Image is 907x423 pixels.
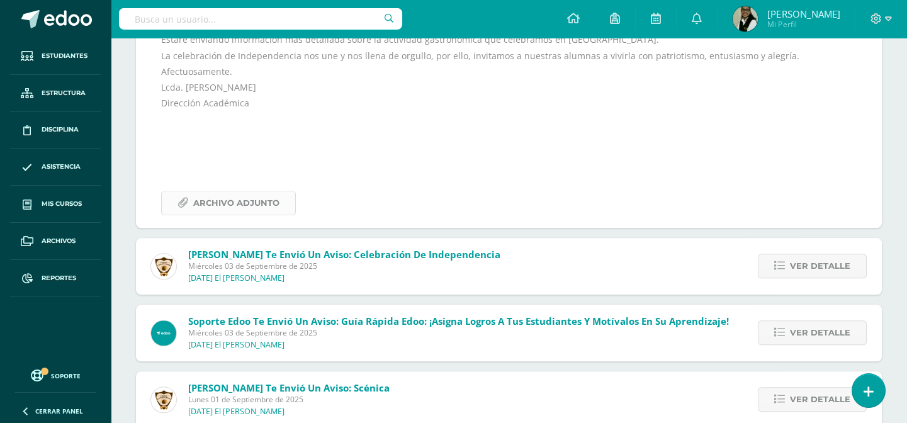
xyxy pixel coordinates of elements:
span: Lunes 01 de Septiembre de 2025 [188,394,390,405]
a: Asistencia [10,149,101,186]
span: Mis cursos [42,199,82,209]
span: Cerrar panel [35,407,83,415]
a: Mis cursos [10,186,101,223]
img: 544892825c0ef607e0100ea1c1606ec1.png [151,320,176,346]
span: Asistencia [42,162,81,172]
p: [DATE] El [PERSON_NAME] [188,407,284,417]
a: Soporte [15,366,96,383]
img: a46afb417ae587891c704af89211ce97.png [151,387,176,412]
p: [DATE] El [PERSON_NAME] [188,273,284,283]
span: Ver detalle [790,388,850,411]
span: [PERSON_NAME] te envió un aviso: Celebración de Independencia [188,248,500,261]
span: Soporte Edoo te envió un aviso: Guía Rápida Edoo: ¡Asigna Logros a tus Estudiantes y Motívalos en... [188,315,729,327]
span: Estudiantes [42,51,87,61]
span: Soporte [51,371,81,380]
span: Ver detalle [790,321,850,344]
span: Miércoles 03 de Septiembre de 2025 [188,261,500,271]
span: Archivos [42,236,76,246]
span: Miércoles 03 de Septiembre de 2025 [188,327,729,338]
img: a46afb417ae587891c704af89211ce97.png [151,254,176,279]
span: Disciplina [42,125,79,135]
span: Reportes [42,273,76,283]
img: 2641568233371aec4da1e5ad82614674.png [733,6,758,31]
span: [PERSON_NAME] te envió un aviso: Scénica [188,381,390,394]
a: Archivo Adjunto [161,191,296,215]
a: Disciplina [10,112,101,149]
span: Estructura [42,88,86,98]
a: Estructura [10,75,101,112]
a: Archivos [10,223,101,260]
a: Reportes [10,260,101,297]
span: Mi Perfil [767,19,840,30]
span: Archivo Adjunto [193,191,279,215]
input: Busca un usuario... [119,8,402,30]
span: Ver detalle [790,254,850,278]
a: Estudiantes [10,38,101,75]
p: [DATE] El [PERSON_NAME] [188,340,284,350]
span: [PERSON_NAME] [767,8,840,20]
